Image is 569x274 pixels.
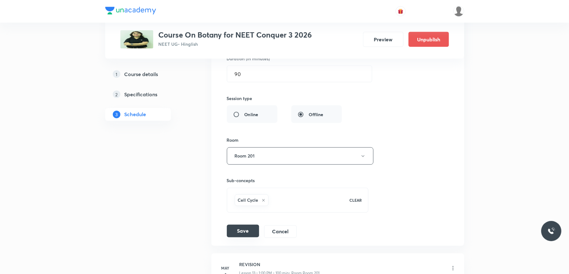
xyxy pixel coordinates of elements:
[238,197,258,204] h6: Cell Cycle
[363,32,403,47] button: Preview
[124,91,157,98] h5: Specifications
[158,41,312,47] p: NEET UG • Hinglish
[105,7,156,15] img: Company Logo
[124,111,146,118] h5: Schedule
[113,70,120,78] p: 1
[120,30,153,49] img: 298944a021fe4a3384eb5c6f60118e63.jpg
[158,30,312,39] h3: Course On Botany for NEET Conquer 3 2026
[349,198,362,203] p: CLEAR
[227,137,239,144] h6: Room
[239,261,320,268] h6: REVISION
[227,95,252,102] h6: Session type
[219,265,232,271] h6: May
[264,225,297,238] button: Cancel
[113,91,120,98] p: 2
[113,111,120,118] p: 3
[398,9,403,14] img: avatar
[124,70,158,78] h5: Course details
[105,88,191,101] a: 2Specifications
[227,66,372,82] input: 90
[227,147,373,165] button: Room 201
[227,177,369,184] h6: Sub-concepts
[453,6,464,17] img: Shubham K Singh
[409,32,449,47] button: Unpublish
[105,68,191,80] a: 1Course details
[227,225,259,237] button: Save
[396,6,406,16] button: avatar
[548,227,555,235] img: ttu
[105,7,156,16] a: Company Logo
